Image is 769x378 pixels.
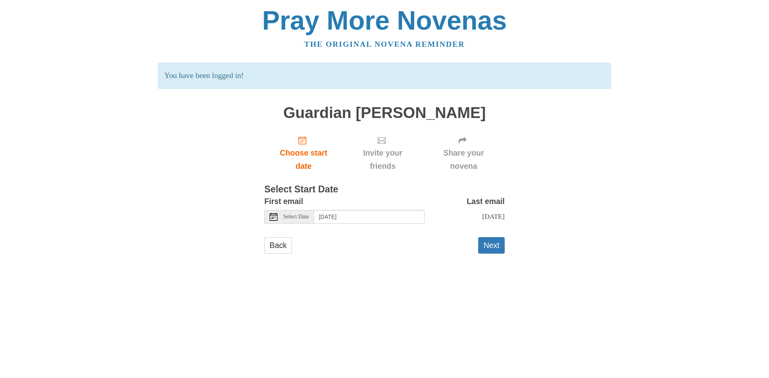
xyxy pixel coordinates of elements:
[158,63,611,89] p: You have been logged in!
[264,237,292,254] a: Back
[343,129,423,177] div: Click "Next" to confirm your start date first.
[423,129,505,177] div: Click "Next" to confirm your start date first.
[478,237,505,254] button: Next
[283,214,309,220] span: Select Date
[272,146,335,173] span: Choose start date
[351,146,415,173] span: Invite your friends
[482,212,505,220] span: [DATE]
[264,195,303,208] label: First email
[431,146,497,173] span: Share your novena
[264,129,343,177] a: Choose start date
[264,184,505,195] h3: Select Start Date
[304,40,465,48] a: The original novena reminder
[262,6,507,35] a: Pray More Novenas
[264,104,505,122] h1: Guardian [PERSON_NAME]
[467,195,505,208] label: Last email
